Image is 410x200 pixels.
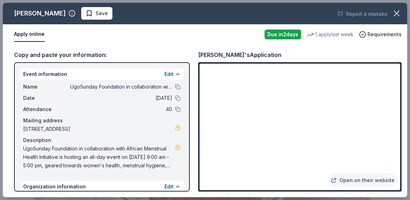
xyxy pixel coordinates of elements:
span: UgoSunday Foundation in collaboration with African Menstrual Health Initiative is hosting an all-... [23,144,175,170]
button: Save [81,7,112,20]
button: Apply online [14,27,45,42]
div: Description [23,136,181,144]
div: Due in 2 days [265,30,301,39]
span: Requirements [367,30,402,39]
div: Copy and paste your information: [14,50,190,59]
div: [PERSON_NAME]'s Application [198,50,281,59]
div: Event information [20,69,183,80]
a: Open on their website [328,173,397,187]
div: [PERSON_NAME] [14,8,66,19]
span: [DATE] [70,94,172,102]
span: Date [23,94,70,102]
span: Save [96,9,108,18]
button: Report a mistake [338,10,388,18]
span: Name [23,83,70,91]
div: Organization information [20,181,183,192]
div: 1 apply last week [307,30,353,39]
div: Mailing address [23,116,181,125]
button: Edit [164,70,174,78]
span: 40 [70,105,172,114]
span: Attendance [23,105,70,114]
button: Edit [164,182,174,191]
button: Requirements [359,30,402,39]
span: [STREET_ADDRESS] [23,125,175,133]
span: UgoSunday Foundation in collaboration with African Menstrual Health Initiative [70,83,172,91]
